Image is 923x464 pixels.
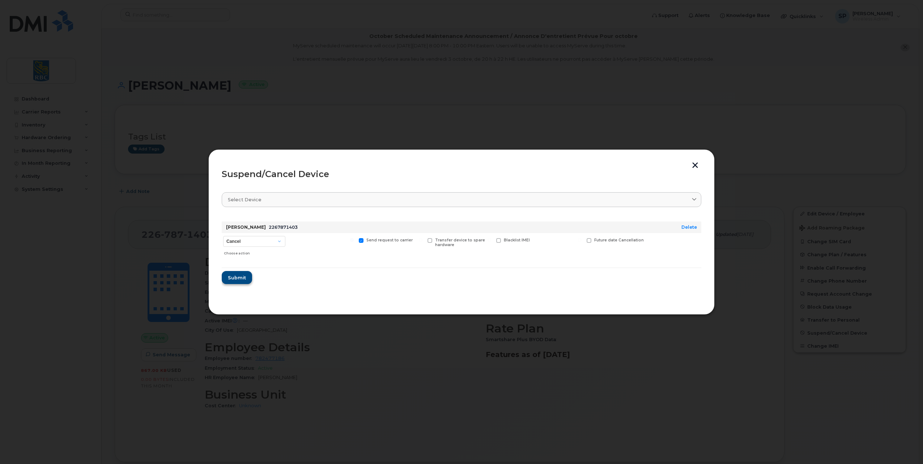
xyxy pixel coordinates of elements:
[435,238,485,247] span: Transfer device to spare hardware
[222,271,252,284] button: Submit
[226,224,266,230] strong: [PERSON_NAME]
[222,170,701,179] div: Suspend/Cancel Device
[350,238,354,242] input: Send request to carrier
[594,238,644,242] span: Future date Cancellation
[681,224,697,230] a: Delete
[488,238,491,242] input: Blacklist IMEI
[224,248,285,256] div: Choose action
[228,196,261,203] span: Select device
[504,238,530,242] span: Blacklist IMEI
[419,238,422,242] input: Transfer device to spare hardware
[228,274,246,281] span: Submit
[366,238,413,242] span: Send request to carrier
[578,238,582,242] input: Future date Cancellation
[222,192,701,207] a: Select device
[269,224,298,230] span: 2267871403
